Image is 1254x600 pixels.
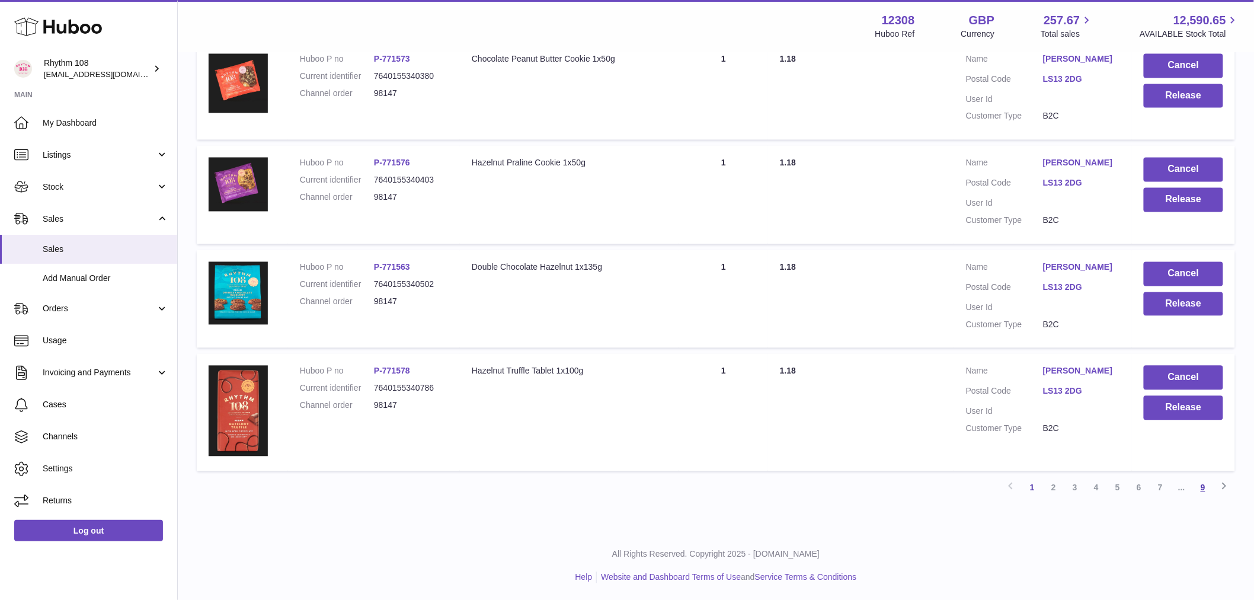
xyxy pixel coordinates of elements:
[374,296,448,308] dd: 98147
[780,55,796,64] span: 1.18
[679,250,768,349] td: 1
[1043,282,1120,293] a: LS13 2DG
[1150,477,1171,499] a: 7
[1043,111,1120,122] dd: B2C
[14,60,32,78] img: internalAdmin-12308@internal.huboo.com
[1043,178,1120,189] a: LS13 2DG
[575,573,593,582] a: Help
[679,354,768,471] td: 1
[1043,477,1064,499] a: 2
[43,181,156,193] span: Stock
[1144,396,1223,420] button: Release
[1041,28,1093,40] span: Total sales
[780,366,796,376] span: 1.18
[966,178,1043,192] dt: Postal Code
[966,74,1043,88] dt: Postal Code
[43,463,168,474] span: Settings
[966,262,1043,276] dt: Name
[44,58,151,80] div: Rhythm 108
[755,573,857,582] a: Service Terms & Conditions
[374,263,410,272] a: P-771563
[966,158,1043,172] dt: Name
[300,296,374,308] dt: Channel order
[300,158,374,169] dt: Huboo P no
[1140,28,1240,40] span: AVAILABLE Stock Total
[966,406,1043,417] dt: User Id
[43,495,168,506] span: Returns
[300,71,374,82] dt: Current identifier
[1144,84,1223,108] button: Release
[209,262,268,325] img: 123081684746297.jpg
[1043,215,1120,226] dd: B2C
[875,28,915,40] div: Huboo Ref
[1140,12,1240,40] a: 12,590.65 AVAILABLE Stock Total
[300,383,374,394] dt: Current identifier
[1043,386,1120,397] a: LS13 2DG
[1144,188,1223,212] button: Release
[966,215,1043,226] dt: Customer Type
[44,69,174,79] span: [EMAIL_ADDRESS][DOMAIN_NAME]
[1043,74,1120,85] a: LS13 2DG
[1043,320,1120,331] dd: B2C
[966,302,1043,314] dt: User Id
[187,549,1245,560] p: All Rights Reserved. Copyright 2025 - [DOMAIN_NAME]
[300,88,374,100] dt: Channel order
[966,198,1043,209] dt: User Id
[43,431,168,442] span: Channels
[300,400,374,411] dt: Channel order
[780,158,796,168] span: 1.18
[1044,12,1080,28] span: 257.67
[374,366,410,376] a: P-771578
[966,320,1043,331] dt: Customer Type
[300,54,374,65] dt: Huboo P no
[1043,262,1120,273] a: [PERSON_NAME]
[374,55,410,64] a: P-771573
[679,42,768,141] td: 1
[969,12,994,28] strong: GBP
[472,262,667,273] div: Double Chocolate Hazelnut 1x135g
[374,71,448,82] dd: 7640155340380
[43,117,168,129] span: My Dashboard
[43,213,156,225] span: Sales
[1043,423,1120,435] dd: B2C
[882,12,915,28] strong: 12308
[374,383,448,394] dd: 7640155340786
[1144,366,1223,390] button: Cancel
[1064,477,1086,499] a: 3
[43,367,156,378] span: Invoicing and Payments
[1144,292,1223,317] button: Release
[209,158,268,212] img: 123081684746041.JPG
[300,192,374,203] dt: Channel order
[1022,477,1043,499] a: 1
[1144,262,1223,286] button: Cancel
[966,366,1043,380] dt: Name
[43,303,156,314] span: Orders
[1173,12,1226,28] span: 12,590.65
[43,149,156,161] span: Listings
[374,192,448,203] dd: 98147
[300,366,374,377] dt: Huboo P no
[1107,477,1128,499] a: 5
[780,263,796,272] span: 1.18
[1086,477,1107,499] a: 4
[374,175,448,186] dd: 7640155340403
[472,366,667,377] div: Hazelnut Truffle Tablet 1x100g
[966,111,1043,122] dt: Customer Type
[374,400,448,411] dd: 98147
[374,158,410,168] a: P-771576
[597,572,856,583] li: and
[1043,366,1120,377] a: [PERSON_NAME]
[966,94,1043,106] dt: User Id
[966,54,1043,68] dt: Name
[966,386,1043,400] dt: Postal Code
[966,282,1043,296] dt: Postal Code
[209,366,268,457] img: 123081684745952.jpg
[374,88,448,100] dd: 98147
[300,279,374,291] dt: Current identifier
[1043,54,1120,65] a: [PERSON_NAME]
[43,244,168,255] span: Sales
[1144,54,1223,78] button: Cancel
[472,158,667,169] div: Hazelnut Praline Cookie 1x50g
[601,573,741,582] a: Website and Dashboard Terms of Use
[1043,158,1120,169] a: [PERSON_NAME]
